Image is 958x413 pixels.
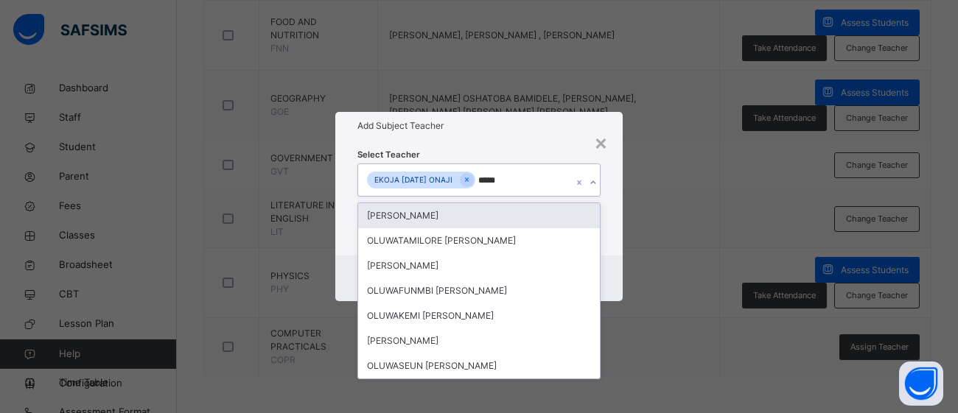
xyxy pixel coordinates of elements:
[357,119,601,133] h1: Add Subject Teacher
[358,228,600,253] div: OLUWATAMILORE [PERSON_NAME]
[358,278,600,303] div: OLUWAFUNMBI [PERSON_NAME]
[358,328,600,353] div: [PERSON_NAME]
[358,303,600,328] div: OLUWAKEMI [PERSON_NAME]
[594,127,608,158] div: ×
[358,353,600,378] div: OLUWASEUN [PERSON_NAME]
[367,172,460,188] div: EKOJA [DATE] ONAJI
[899,361,943,406] button: Open asap
[358,203,600,228] div: [PERSON_NAME]
[358,253,600,278] div: [PERSON_NAME]
[357,149,420,161] span: Select Teacher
